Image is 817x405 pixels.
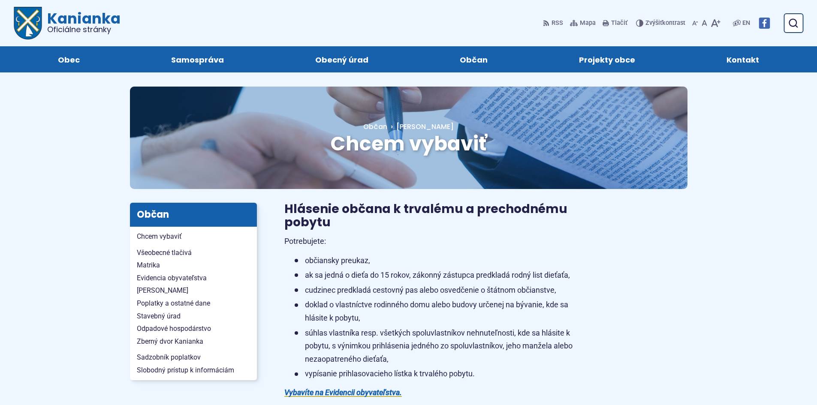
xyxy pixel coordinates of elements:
[330,130,487,157] span: Chcem vybaviť
[709,14,722,32] button: Zväčšiť veľkosť písma
[700,14,709,32] button: Nastaviť pôvodnú veľkosť písma
[130,351,257,364] a: Sadzobník poplatkov
[137,335,250,348] span: Zberný dvor Kanianka
[137,230,250,243] span: Chcem vybaviť
[137,310,250,323] span: Stavebný úrad
[130,259,257,272] a: Matrika
[295,327,589,366] li: súhlas vlastníka resp. všetkých spoluvlastníkov nehnuteľnosti, kde sa hlásite k pobytu, s výnimko...
[363,122,387,132] a: Občan
[742,18,750,28] span: EN
[14,7,121,39] a: Logo Kanianka, prejsť na domovskú stránku.
[137,259,250,272] span: Matrika
[295,269,589,282] li: ak sa jedná o dieťa do 15 rokov, zákonný zástupca predkladá rodný list dieťaťa,
[396,122,454,132] span: [PERSON_NAME]
[295,254,589,267] li: občiansky preukaz,
[645,20,685,27] span: kontrast
[137,272,250,285] span: Evidencia obyvateľstva
[130,310,257,323] a: Stavebný úrad
[137,322,250,335] span: Odpadové hospodárstvo
[727,46,759,72] span: Kontakt
[14,7,42,39] img: Prejsť na domovskú stránku
[42,11,121,33] span: Kanianka
[130,322,257,335] a: Odpadové hospodárstvo
[130,335,257,348] a: Zberný dvor Kanianka
[137,351,250,364] span: Sadzobník poplatkov
[130,203,257,227] h3: Občan
[611,20,627,27] span: Tlačiť
[690,14,700,32] button: Zmenšiť veľkosť písma
[171,46,224,72] span: Samospráva
[295,298,589,324] li: doklad o vlastníctve rodinného domu alebo budovy určenej na bývanie, kde sa hlásite k pobytu,
[568,14,597,32] a: Mapa
[284,388,402,397] a: Vybavíte na Evidencii obyvateľstva.
[759,18,770,29] img: Prejsť na Facebook stránku
[21,46,117,72] a: Obec
[284,235,589,248] p: Potrebujete:
[137,284,250,297] span: [PERSON_NAME]
[130,272,257,285] a: Evidencia obyvateľstva
[134,46,261,72] a: Samospráva
[423,46,525,72] a: Občan
[130,297,257,310] a: Poplatky a ostatné dane
[580,18,596,28] span: Mapa
[137,297,250,310] span: Poplatky a ostatné dane
[58,46,80,72] span: Obec
[137,246,250,259] span: Všeobecné tlačivá
[137,364,250,377] span: Slobodný prístup k informáciám
[47,26,121,33] span: Oficiálne stránky
[284,201,567,231] span: Hlásenie občana k trvalému a prechodnému pobytu
[130,230,257,243] a: Chcem vybaviť
[636,14,687,32] button: Zvýšiťkontrast
[741,18,752,28] a: EN
[542,46,672,72] a: Projekty obce
[130,364,257,377] a: Slobodný prístup k informáciám
[543,14,565,32] a: RSS
[552,18,563,28] span: RSS
[295,367,589,381] li: vypísanie prihlasovacieho lístka k trvalého pobytu.
[645,19,662,27] span: Zvýšiť
[460,46,488,72] span: Občan
[601,14,629,32] button: Tlačiť
[315,46,368,72] span: Obecný úrad
[278,46,405,72] a: Obecný úrad
[295,284,589,297] li: cudzinec predkladá cestovný pas alebo osvedčenie o štátnom občianstve,
[387,122,454,132] a: [PERSON_NAME]
[130,246,257,259] a: Všeobecné tlačivá
[130,284,257,297] a: [PERSON_NAME]
[690,46,796,72] a: Kontakt
[579,46,635,72] span: Projekty obce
